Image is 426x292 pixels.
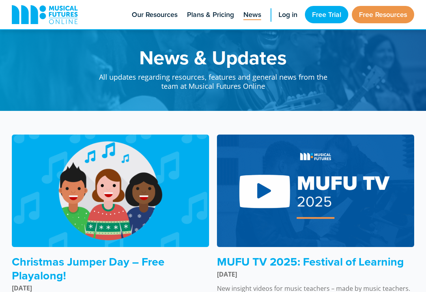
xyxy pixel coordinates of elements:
[278,9,297,20] span: Log in
[243,9,261,20] span: News
[217,270,414,279] p: [DATE]
[91,67,335,91] p: All updates regarding resources, features and general news from the team at Musical Futures Online
[12,255,209,282] h3: Christmas Jumper Day – Free Playalong!
[132,9,177,20] span: Our Resources
[187,9,234,20] span: Plans & Pricing
[217,255,414,269] h3: MUFU TV 2025: Festival of Learning
[91,47,335,67] h1: News & Updates
[352,6,414,23] a: Free Resources
[305,6,348,23] a: Free Trial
